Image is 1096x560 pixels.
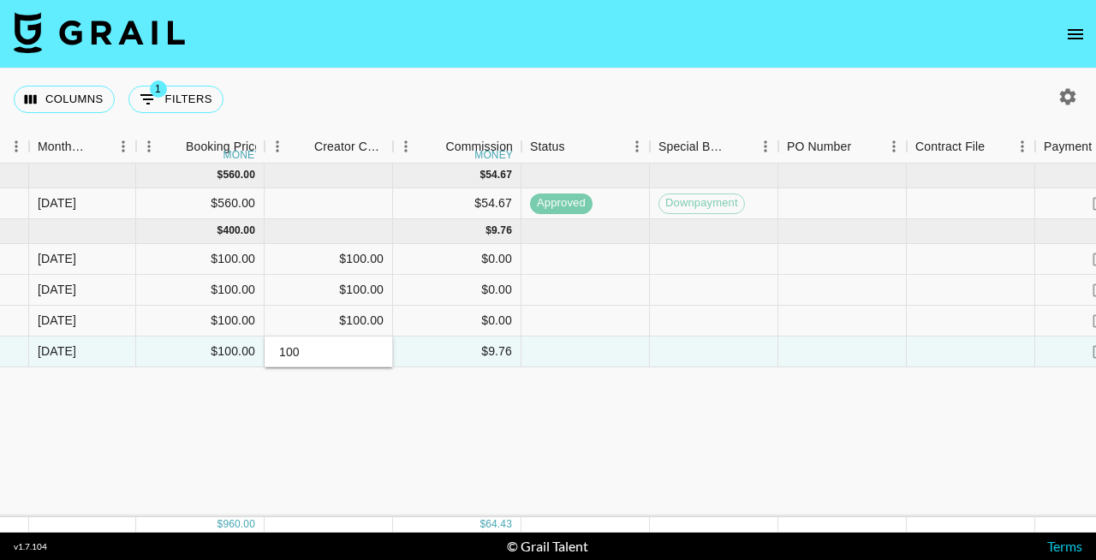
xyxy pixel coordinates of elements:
button: Sort [162,134,186,158]
div: $0.00 [393,306,521,337]
img: Grail Talent [14,12,185,53]
button: Menu [881,134,907,159]
div: $0.00 [393,244,521,275]
div: $100.00 [339,250,384,267]
div: Booking Price [186,130,261,164]
div: Creator Commmission Override [314,130,384,164]
div: $ [485,223,491,238]
button: Sort [565,134,589,158]
button: Menu [624,134,650,159]
div: PO Number [787,130,851,164]
div: Contract File [907,130,1035,164]
button: Menu [753,134,778,159]
button: Sort [985,134,1009,158]
div: 400.00 [223,223,255,238]
button: open drawer [1058,17,1093,51]
a: Terms [1047,538,1082,554]
div: © Grail Talent [507,538,588,555]
button: Sort [729,134,753,158]
div: Oct '25 [38,250,76,267]
div: Creator Commmission Override [265,130,393,164]
button: Menu [136,134,162,159]
div: Month Due [29,130,136,164]
div: $100.00 [136,337,265,367]
div: $9.76 [393,337,521,367]
div: Special Booking Type [658,130,729,164]
div: Status [530,130,565,164]
div: Special Booking Type [650,130,778,164]
div: $ [217,223,223,238]
span: 1 [150,80,167,98]
div: $ [217,168,223,182]
div: $ [217,517,223,532]
div: money [474,150,513,160]
div: Oct '25 [38,343,76,360]
div: Contract File [915,130,985,164]
button: Select columns [14,86,115,113]
span: approved [530,195,593,211]
div: 9.76 [491,223,512,238]
button: Sort [86,134,110,158]
div: 960.00 [223,517,255,532]
div: Status [521,130,650,164]
div: v 1.7.104 [14,541,47,552]
div: $ [479,168,485,182]
div: $100.00 [136,275,265,306]
div: $ [479,517,485,532]
div: 64.43 [485,517,512,532]
div: $0.00 [393,275,521,306]
div: PO Number [778,130,907,164]
button: Sort [851,134,875,158]
div: $54.67 [393,188,521,219]
div: Sep '25 [38,194,76,211]
div: Commission [445,130,513,164]
div: $100.00 [136,306,265,337]
div: $100.00 [339,312,384,329]
button: Menu [1010,134,1035,159]
div: money [223,150,262,160]
button: Menu [393,134,419,159]
button: Sort [290,134,314,158]
div: $100.00 [339,281,384,298]
button: Show filters [128,86,223,113]
button: Menu [265,134,290,159]
div: $100.00 [136,244,265,275]
div: $560.00 [136,188,265,219]
div: 54.67 [485,168,512,182]
div: Oct '25 [38,281,76,298]
button: Menu [3,134,29,159]
span: Downpayment [659,195,744,211]
div: Oct '25 [38,312,76,329]
div: 560.00 [223,168,255,182]
button: Menu [110,134,136,159]
button: Sort [421,134,445,158]
div: Month Due [38,130,86,164]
